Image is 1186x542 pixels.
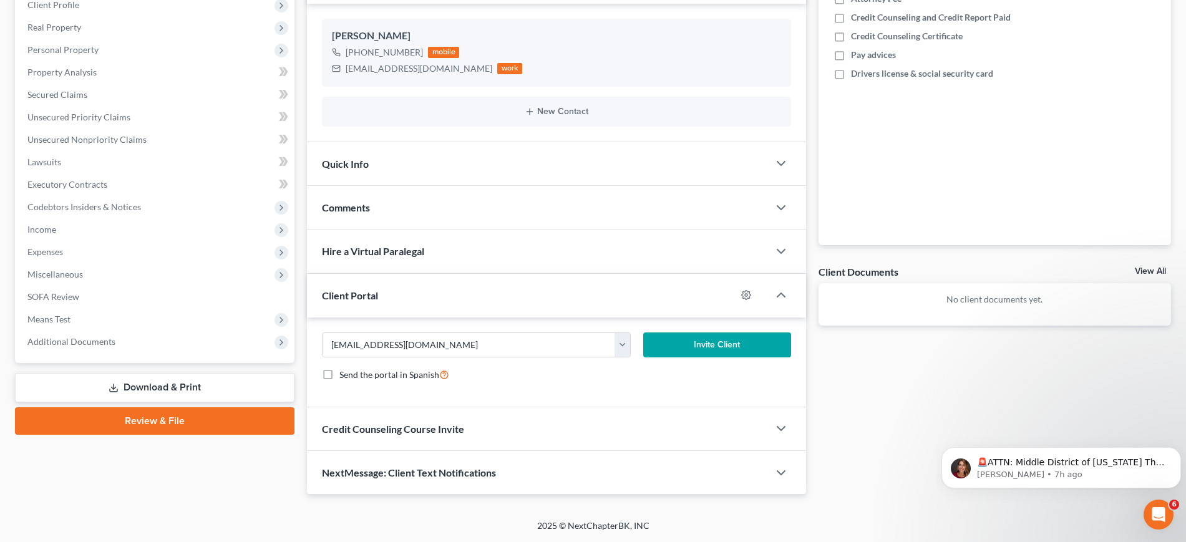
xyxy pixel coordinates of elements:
iframe: Intercom live chat [1144,500,1174,530]
span: Personal Property [27,44,99,55]
span: Unsecured Priority Claims [27,112,130,122]
button: Invite Client [643,332,791,357]
p: No client documents yet. [829,293,1161,306]
span: Credit Counseling Certificate [851,30,963,42]
span: Lawsuits [27,157,61,167]
div: [PERSON_NAME] [332,29,780,44]
a: SOFA Review [17,286,294,308]
div: [PHONE_NUMBER] [346,46,423,59]
span: Send the portal in Spanish [339,369,439,380]
span: Quick Info [322,158,369,170]
span: Comments [322,201,370,213]
button: New Contact [332,107,780,117]
div: Client Documents [819,265,898,278]
a: Lawsuits [17,151,294,173]
div: work [497,63,522,74]
span: Expenses [27,246,63,257]
span: SOFA Review [27,291,79,302]
span: Hire a Virtual Paralegal [322,245,424,257]
div: 2025 © NextChapterBK, INC [238,520,949,542]
a: Review & File [15,407,294,435]
a: Property Analysis [17,61,294,84]
a: Download & Print [15,373,294,402]
iframe: Intercom notifications message [936,421,1186,508]
a: Executory Contracts [17,173,294,196]
span: Executory Contracts [27,179,107,190]
span: Secured Claims [27,89,87,100]
span: Codebtors Insiders & Notices [27,201,141,212]
span: Miscellaneous [27,269,83,279]
span: Real Property [27,22,81,32]
span: Credit Counseling and Credit Report Paid [851,11,1011,24]
span: NextMessage: Client Text Notifications [322,467,496,478]
div: [EMAIL_ADDRESS][DOMAIN_NAME] [346,62,492,75]
span: Property Analysis [27,67,97,77]
span: Drivers license & social security card [851,67,993,80]
div: mobile [428,47,459,58]
a: Unsecured Priority Claims [17,106,294,128]
a: Unsecured Nonpriority Claims [17,128,294,151]
span: Means Test [27,314,70,324]
a: View All [1135,267,1166,276]
span: Client Portal [322,289,378,301]
span: Credit Counseling Course Invite [322,423,464,435]
input: Enter email [323,333,615,357]
span: Income [27,224,56,235]
span: 6 [1169,500,1179,510]
a: Secured Claims [17,84,294,106]
span: Pay advices [851,49,896,61]
span: Additional Documents [27,336,115,347]
span: Unsecured Nonpriority Claims [27,134,147,145]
